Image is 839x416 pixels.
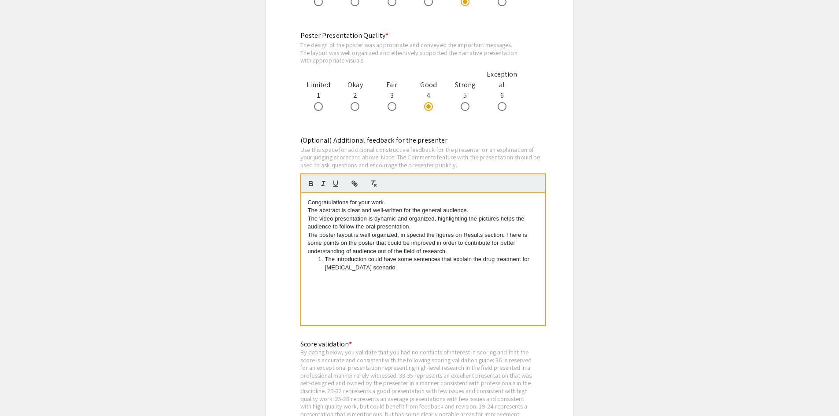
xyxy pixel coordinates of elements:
[300,41,521,64] div: The design of the poster was appropriate and conveyed the important messages. The layout was well...
[308,206,538,214] p: The abstract is clear and well-written for the general audience.
[300,31,389,40] mat-label: Poster Presentation Quality
[300,146,546,169] div: Use this space for additional constructive feedback for the presenter or an explanation of your j...
[337,80,373,111] div: 2
[7,376,37,409] iframe: Chat
[308,215,538,231] p: The video presentation is dynamic and organized, highlighting the pictures helps the audience to ...
[300,339,352,349] mat-label: Score validation
[308,231,538,255] p: The poster layout is well organized, in special the figures on Results section. There is some poi...
[484,69,520,90] div: Exceptional
[410,80,447,111] div: 4
[447,80,484,90] div: Strong
[337,80,373,90] div: Okay
[410,80,447,90] div: Good
[308,199,538,206] p: Congratulations for your work.
[300,80,337,90] div: Limited
[316,255,538,272] li: The introduction could have some sentences that explain the drug treatment for [MEDICAL_DATA] sce...
[300,136,448,145] mat-label: (Optional) Additional feedback for the presenter
[300,80,337,111] div: 1
[373,80,410,90] div: Fair
[373,80,410,111] div: 3
[447,80,484,111] div: 5
[484,69,520,111] div: 6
